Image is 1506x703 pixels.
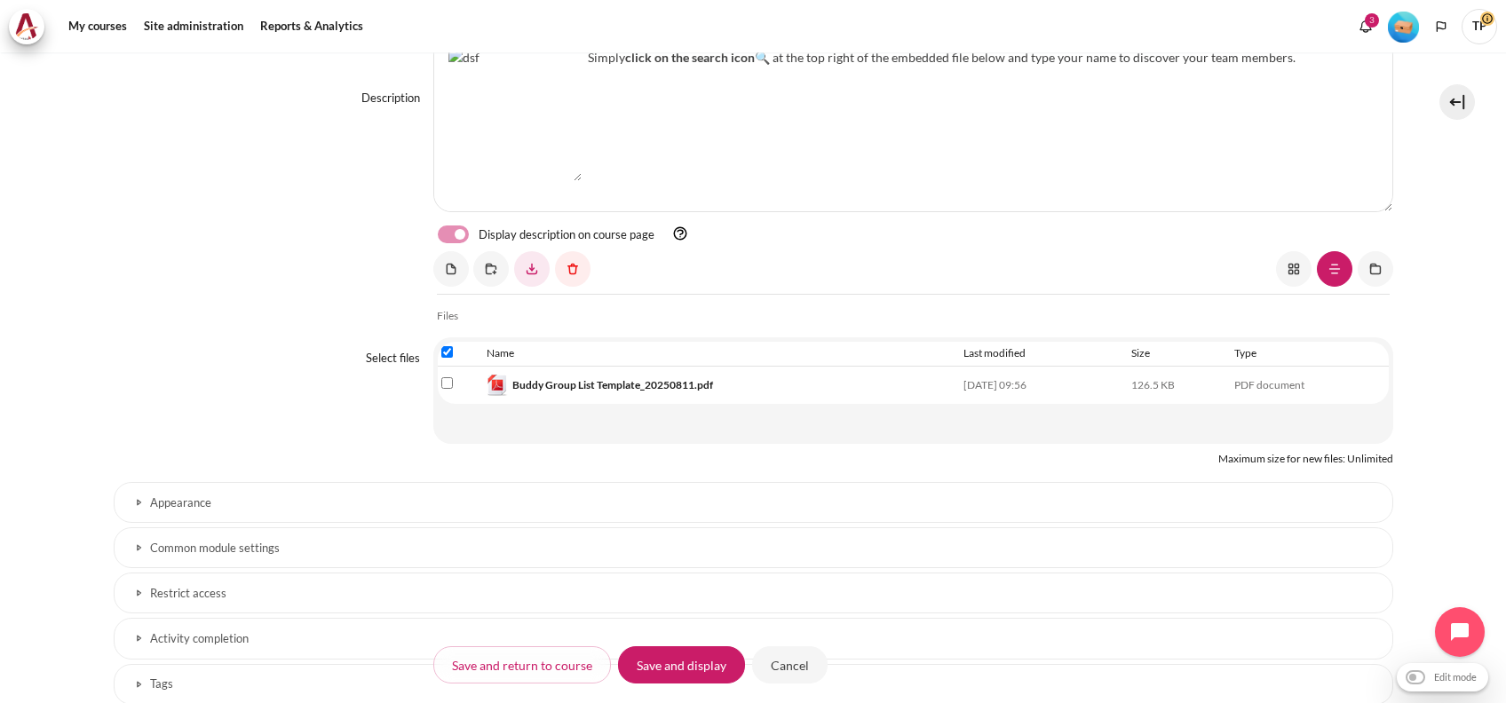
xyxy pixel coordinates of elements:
[672,225,688,241] img: Help with Display description on course page
[433,646,611,683] input: Save and return to course
[150,541,1357,556] h3: Common module settings
[479,225,654,244] label: Display description on course page
[487,375,714,396] a: Buddy Group List Template_20250811.pdf
[752,646,828,683] input: Cancel
[487,345,956,361] div: Name
[1352,13,1379,40] div: Show notification window with 3 new notifications
[150,586,1357,601] h3: Restrict access
[1462,9,1497,44] a: User menu
[483,342,960,367] th: Sort by Name
[625,50,755,65] strong: click on the search icon
[1428,13,1454,40] button: Languages
[1365,13,1379,28] div: 3
[1231,367,1388,404] td: PDF document
[487,375,508,396] img: pdf-24
[1131,345,1227,361] div: Size
[960,367,1128,404] td: [DATE] 09:56
[9,9,53,44] a: Architeck Architeck
[150,495,1357,510] h3: Appearance
[960,342,1128,367] th: Sort by Last modified
[618,646,745,683] input: Save and display
[1231,342,1388,367] th: Sort by Type
[448,48,582,181] img: dsf
[1381,10,1426,43] a: Level #1
[1388,12,1419,43] img: Level #1
[963,345,1124,361] div: Last modified
[1128,342,1231,367] th: Sort by Size
[1234,345,1384,361] div: Type
[366,351,420,365] p: Select files
[150,631,1357,646] h3: Activity completion
[1128,367,1231,404] td: 126.5 KB
[669,225,692,241] a: Help
[1462,9,1497,44] span: TP
[361,91,420,105] label: Description
[448,48,1378,67] p: Simply 🔍 at the top right of the embedded file below and type your name to discover your team mem...
[62,9,133,44] a: My courses
[138,9,250,44] a: Site administration
[437,305,458,327] a: Files
[14,13,39,40] img: Architeck
[512,377,713,393] span: Buddy Group List Template_20250811.pdf
[1388,10,1419,43] div: Level #1
[1218,452,1393,465] span: Maximum size for new files: Unlimited
[254,9,369,44] a: Reports & Analytics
